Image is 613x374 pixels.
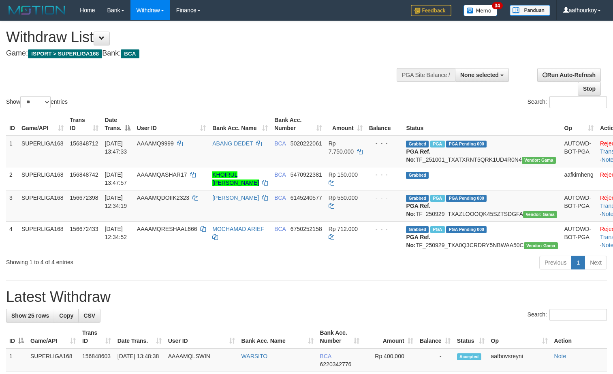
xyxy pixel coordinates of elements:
span: BCA [274,140,286,147]
td: 156848603 [79,348,114,372]
span: Marked by aafsoycanthlai [430,226,444,233]
span: PGA Pending [446,141,487,147]
span: ISPORT > SUPERLIGA168 [28,49,102,58]
th: Trans ID: activate to sort column ascending [67,113,102,136]
select: Showentries [20,96,51,108]
th: ID: activate to sort column descending [6,325,27,348]
td: SUPERLIGA168 [27,348,79,372]
div: - - - [369,171,400,179]
a: Show 25 rows [6,309,54,323]
a: WARSITO [241,353,268,359]
span: PGA Pending [446,195,487,202]
span: Copy 6750252158 to clipboard [290,226,322,232]
span: PGA Pending [446,226,487,233]
span: Copy 6145240577 to clipboard [290,194,322,201]
td: SUPERLIGA168 [18,167,67,190]
td: 3 [6,190,18,221]
span: Copy [59,312,73,319]
th: Bank Acc. Number: activate to sort column ascending [271,113,325,136]
h4: Game: Bank: [6,49,401,58]
span: Rp 150.000 [329,171,358,178]
th: Op: activate to sort column ascending [561,113,597,136]
a: Next [585,256,607,269]
td: AUTOWD-BOT-PGA [561,190,597,221]
th: Action [551,325,607,348]
span: Grabbed [406,172,429,179]
td: 1 [6,136,18,167]
span: Copy 6220342776 to clipboard [320,361,352,368]
span: Marked by aafsoycanthlai [430,195,444,202]
span: Grabbed [406,195,429,202]
span: Grabbed [406,226,429,233]
td: AUTOWD-BOT-PGA [561,136,597,167]
th: Op: activate to sort column ascending [488,325,551,348]
a: [PERSON_NAME] [212,194,259,201]
input: Search: [549,309,607,321]
span: Grabbed [406,141,429,147]
td: 4 [6,221,18,252]
td: - [416,348,454,372]
input: Search: [549,96,607,108]
span: Marked by aafsoycanthlai [430,141,444,147]
th: Amount: activate to sort column ascending [363,325,416,348]
span: 156848742 [70,171,98,178]
div: - - - [369,194,400,202]
td: [DATE] 13:48:38 [114,348,165,372]
span: Rp 712.000 [329,226,358,232]
th: Bank Acc. Number: activate to sort column ascending [317,325,363,348]
b: PGA Ref. No: [406,203,430,217]
a: Note [554,353,566,359]
td: 2 [6,167,18,190]
label: Search: [528,309,607,321]
td: Rp 400,000 [363,348,416,372]
img: MOTION_logo.png [6,4,68,16]
img: panduan.png [510,5,550,16]
td: 1 [6,348,27,372]
th: ID [6,113,18,136]
td: AUTOWD-BOT-PGA [561,221,597,252]
span: AAAAMQASHAR17 [137,171,187,178]
td: SUPERLIGA168 [18,190,67,221]
div: - - - [369,139,400,147]
div: PGA Site Balance / [397,68,455,82]
th: User ID: activate to sort column ascending [165,325,238,348]
a: Stop [578,82,601,96]
span: None selected [460,72,499,78]
span: BCA [274,171,286,178]
span: 156672433 [70,226,98,232]
h1: Latest Withdraw [6,289,607,305]
span: BCA [320,353,331,359]
a: Run Auto-Refresh [537,68,601,82]
td: aafkimheng [561,167,597,190]
span: AAAAMQDOIIK2323 [137,194,189,201]
span: AAAAMQ9999 [137,140,174,147]
th: Trans ID: activate to sort column ascending [79,325,114,348]
span: 156672398 [70,194,98,201]
img: Feedback.jpg [411,5,451,16]
span: [DATE] 12:34:19 [105,194,127,209]
span: Vendor URL: https://trx31.1velocity.biz [522,157,556,164]
th: Game/API: activate to sort column ascending [27,325,79,348]
a: KHOIRUL [PERSON_NAME] [212,171,259,186]
th: Bank Acc. Name: activate to sort column ascending [209,113,271,136]
div: - - - [369,225,400,233]
span: 34 [492,2,503,9]
a: CSV [78,309,100,323]
img: Button%20Memo.svg [463,5,498,16]
td: aafbovsreyni [488,348,551,372]
span: BCA [274,226,286,232]
th: Status [403,113,561,136]
a: Copy [54,309,79,323]
th: Date Trans.: activate to sort column ascending [114,325,165,348]
td: SUPERLIGA168 [18,221,67,252]
span: CSV [83,312,95,319]
h1: Withdraw List [6,29,401,45]
span: Vendor URL: https://trx31.1velocity.biz [523,211,557,218]
a: MOCHAMAD ARIEF [212,226,264,232]
span: Accepted [457,353,481,360]
label: Search: [528,96,607,108]
td: TF_250929_TXAZLOOOQK45SZTSDGFA [403,190,561,221]
div: Showing 1 to 4 of 4 entries [6,255,249,266]
td: TF_251001_TXATXRNT5QRK1UD4R0N4 [403,136,561,167]
td: SUPERLIGA168 [18,136,67,167]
